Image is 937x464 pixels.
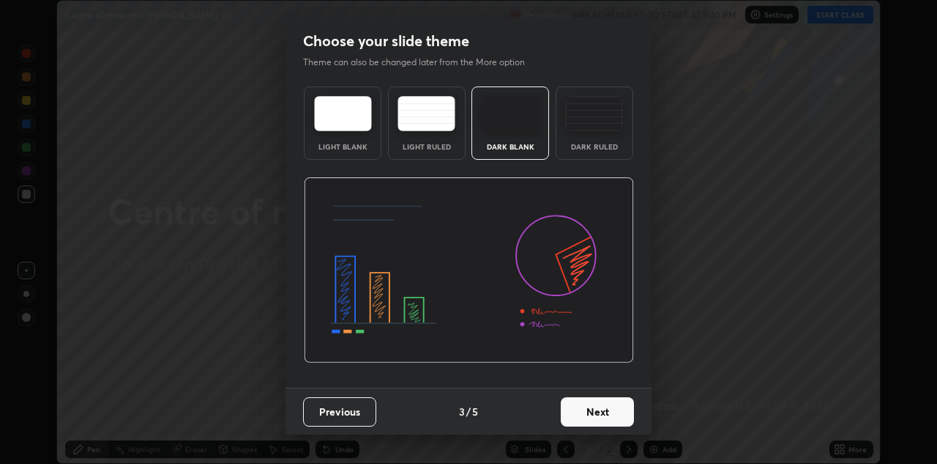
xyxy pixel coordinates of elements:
div: Dark Blank [481,143,540,150]
img: lightRuledTheme.5fabf969.svg [397,96,455,131]
div: Dark Ruled [565,143,624,150]
img: darkTheme.f0cc69e5.svg [482,96,540,131]
h4: / [466,404,471,419]
div: Light Blank [313,143,372,150]
button: Previous [303,397,376,427]
h4: 3 [459,404,465,419]
button: Next [561,397,634,427]
img: darkThemeBanner.d06ce4a2.svg [304,177,634,364]
img: lightTheme.e5ed3b09.svg [314,96,372,131]
p: Theme can also be changed later from the More option [303,56,540,69]
img: darkRuledTheme.de295e13.svg [565,96,623,131]
div: Light Ruled [397,143,456,150]
h4: 5 [472,404,478,419]
h2: Choose your slide theme [303,32,469,51]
